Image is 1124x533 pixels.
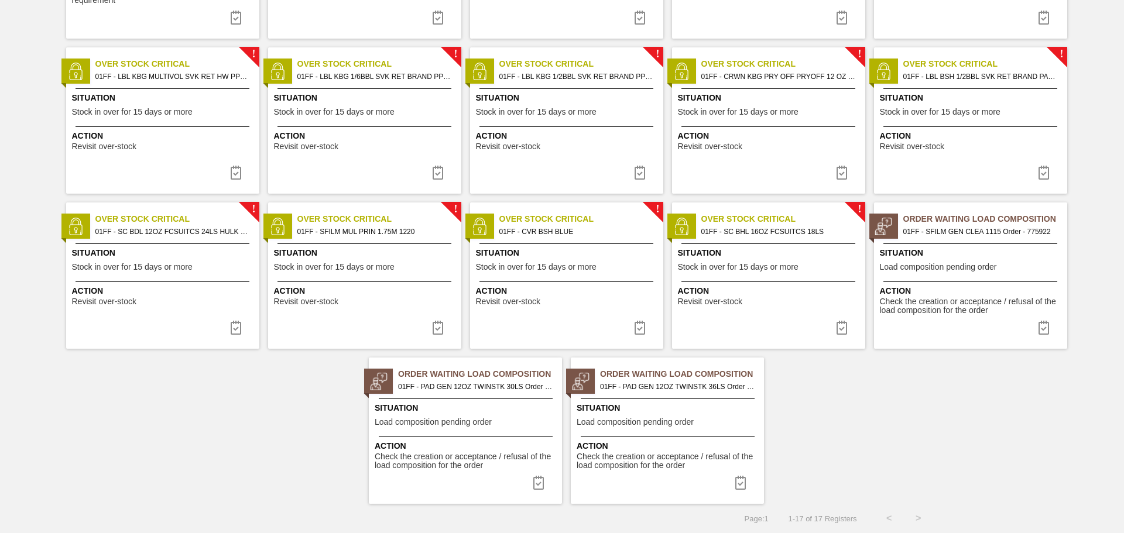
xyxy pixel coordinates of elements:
[1030,6,1058,29] div: Complete task: 6840660
[880,108,1000,116] span: Stock in over for 15 days or more
[678,108,799,116] span: Stock in over for 15 days or more
[95,213,259,225] span: Over Stock Critical
[274,297,338,306] span: Revisit over-stock
[72,108,193,116] span: Stock in over for 15 days or more
[297,213,461,225] span: Over Stock Critical
[499,70,654,83] span: 01FF - LBL KBG 1/2BBL SVK RET BRAND PPS #4
[577,418,694,427] span: Load composition pending order
[274,130,458,142] span: Action
[1030,6,1058,29] button: icon-task complete
[222,316,250,339] div: Complete task: 6840700
[880,263,997,271] span: Load composition pending order
[532,476,546,490] img: icon-task complete
[880,92,1064,104] span: Situation
[835,321,849,335] img: icon-task complete
[375,452,559,470] span: Check the creation or acceptance / refusal of the load composition for the order
[222,316,250,339] button: icon-task complete
[678,263,799,271] span: Stock in over for 15 days or more
[499,225,654,238] span: 01FF - CVR BSH BLUE
[476,285,660,297] span: Action
[431,11,445,25] img: icon-task complete
[828,6,856,29] div: Complete task: 6840642
[828,316,856,339] div: Complete task: 6840874
[222,6,250,29] button: icon-task complete
[633,321,647,335] img: icon-task complete
[727,471,755,494] div: Complete task: 6838877
[1030,316,1058,339] button: icon-task complete
[297,70,452,83] span: 01FF - LBL KBG 1/6BBL SVK RET BRAND PPS #4
[476,92,660,104] span: Situation
[229,321,243,335] img: icon-task complete
[222,161,250,184] div: Complete task: 6840665
[903,70,1058,83] span: 01FF - LBL BSH 1/2BBL SVK RET BRAND PAPER #4
[678,297,742,306] span: Revisit over-stock
[476,247,660,259] span: Situation
[229,166,243,180] img: icon-task complete
[626,161,654,184] div: Complete task: 6840667
[72,297,136,306] span: Revisit over-stock
[424,6,452,29] div: Complete task: 6840640
[297,225,452,238] span: 01FF - SFILM MUL PRIN 1.75M 1220
[858,205,861,214] span: !
[600,368,764,380] span: Order Waiting Load Composition
[375,418,492,427] span: Load composition pending order
[678,285,862,297] span: Action
[880,297,1064,315] span: Check the creation or acceptance / refusal of the load composition for the order
[471,63,488,80] img: status
[626,6,654,29] button: icon-task complete
[786,514,857,523] span: 1 - 17 of 17 Registers
[375,402,559,414] span: Situation
[673,63,690,80] img: status
[431,166,445,180] img: icon-task complete
[476,108,597,116] span: Stock in over for 15 days or more
[1037,166,1051,180] img: icon-task complete
[274,285,458,297] span: Action
[525,471,553,494] div: Complete task: 6838876
[476,263,597,271] span: Stock in over for 15 days or more
[880,247,1064,259] span: Situation
[678,130,862,142] span: Action
[72,92,256,104] span: Situation
[424,316,452,339] div: Complete task: 6840701
[1037,321,1051,335] img: icon-task complete
[269,63,286,80] img: status
[828,161,856,184] div: Complete task: 6840674
[72,142,136,151] span: Revisit over-stock
[835,166,849,180] img: icon-task complete
[454,205,457,214] span: !
[229,11,243,25] img: icon-task complete
[476,142,540,151] span: Revisit over-stock
[701,225,856,238] span: 01FF - SC BHL 16OZ FCSUITCS 18LS
[633,11,647,25] img: icon-task complete
[67,63,84,80] img: status
[274,263,395,271] span: Stock in over for 15 days or more
[701,58,865,70] span: Over Stock Critical
[95,58,259,70] span: Over Stock Critical
[222,6,250,29] div: Complete task: 6840997
[72,285,256,297] span: Action
[678,247,862,259] span: Situation
[678,142,742,151] span: Revisit over-stock
[1030,161,1058,184] div: Complete task: 6840678
[626,161,654,184] button: icon-task complete
[1060,50,1063,59] span: !
[269,218,286,235] img: status
[1037,11,1051,25] img: icon-task complete
[656,50,659,59] span: !
[903,225,1058,238] span: 01FF - SFILM GEN CLEA 1115 Order - 775922
[828,6,856,29] button: icon-task complete
[577,440,761,452] span: Action
[678,92,862,104] span: Situation
[875,63,892,80] img: status
[274,92,458,104] span: Situation
[875,504,904,533] button: <
[828,316,856,339] button: icon-task complete
[626,6,654,29] div: Complete task: 6840641
[835,11,849,25] img: icon-task complete
[880,130,1064,142] span: Action
[1030,316,1058,339] div: Complete task: 6838765
[274,108,395,116] span: Stock in over for 15 days or more
[431,321,445,335] img: icon-task complete
[476,130,660,142] span: Action
[673,218,690,235] img: status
